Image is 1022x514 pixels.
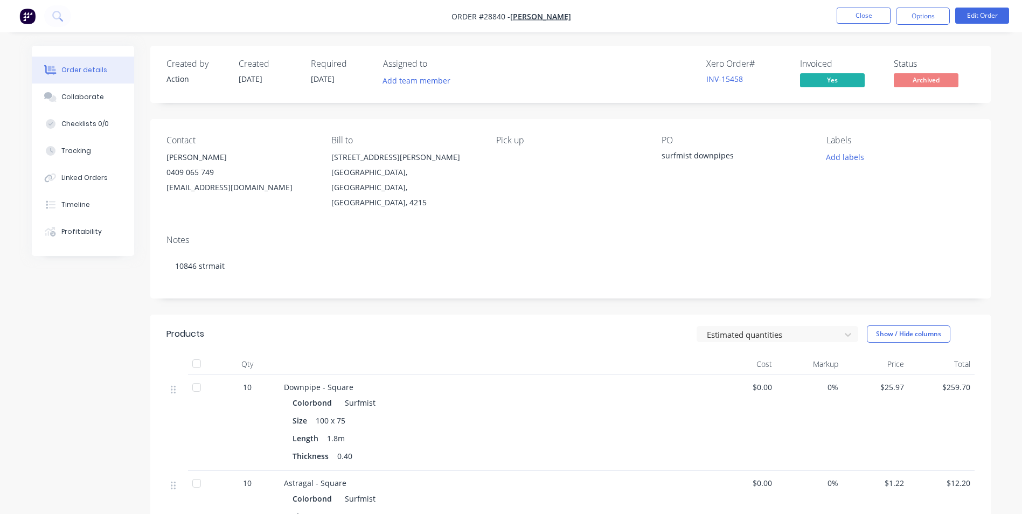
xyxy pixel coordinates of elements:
[837,8,891,24] button: Close
[496,135,644,145] div: Pick up
[715,381,773,393] span: $0.00
[821,150,870,164] button: Add labels
[867,325,950,343] button: Show / Hide columns
[61,92,104,102] div: Collaborate
[61,200,90,210] div: Timeline
[662,150,796,165] div: surfmist downpipes
[32,191,134,218] button: Timeline
[284,478,346,488] span: Astragal - Square
[333,448,357,464] div: 0.40
[847,381,905,393] span: $25.97
[896,8,950,25] button: Options
[913,381,970,393] span: $259.70
[293,413,311,428] div: Size
[166,249,975,282] div: 10846 strmait
[61,227,102,237] div: Profitability
[340,395,376,411] div: Surfmist
[843,353,909,375] div: Price
[293,395,336,411] div: Colorbond
[323,430,349,446] div: 1.8m
[166,180,314,195] div: [EMAIL_ADDRESS][DOMAIN_NAME]
[706,59,787,69] div: Xero Order #
[800,73,865,87] span: Yes
[61,146,91,156] div: Tracking
[166,59,226,69] div: Created by
[340,491,376,506] div: Surfmist
[800,59,881,69] div: Invoiced
[377,73,456,88] button: Add team member
[215,353,280,375] div: Qty
[293,448,333,464] div: Thickness
[908,353,975,375] div: Total
[331,165,479,210] div: [GEOGRAPHIC_DATA], [GEOGRAPHIC_DATA], [GEOGRAPHIC_DATA], 4215
[311,413,350,428] div: 100 x 75
[331,135,479,145] div: Bill to
[243,477,252,489] span: 10
[166,135,314,145] div: Contact
[311,74,335,84] span: [DATE]
[781,477,838,489] span: 0%
[383,59,491,69] div: Assigned to
[239,59,298,69] div: Created
[894,59,975,69] div: Status
[166,165,314,180] div: 0409 065 749
[61,65,107,75] div: Order details
[32,110,134,137] button: Checklists 0/0
[61,173,108,183] div: Linked Orders
[243,381,252,393] span: 10
[331,150,479,165] div: [STREET_ADDRESS][PERSON_NAME]
[166,328,204,341] div: Products
[955,8,1009,24] button: Edit Order
[847,477,905,489] span: $1.22
[776,353,843,375] div: Markup
[383,73,456,88] button: Add team member
[293,491,336,506] div: Colorbond
[826,135,974,145] div: Labels
[510,11,571,22] a: [PERSON_NAME]
[166,73,226,85] div: Action
[166,235,975,245] div: Notes
[451,11,510,22] span: Order #28840 -
[706,74,743,84] a: INV-15458
[715,477,773,489] span: $0.00
[32,84,134,110] button: Collaborate
[662,135,809,145] div: PO
[239,74,262,84] span: [DATE]
[293,430,323,446] div: Length
[32,137,134,164] button: Tracking
[166,150,314,195] div: [PERSON_NAME]0409 065 749[EMAIL_ADDRESS][DOMAIN_NAME]
[32,218,134,245] button: Profitability
[711,353,777,375] div: Cost
[311,59,370,69] div: Required
[166,150,314,165] div: [PERSON_NAME]
[19,8,36,24] img: Factory
[781,381,838,393] span: 0%
[913,477,970,489] span: $12.20
[61,119,109,129] div: Checklists 0/0
[32,164,134,191] button: Linked Orders
[331,150,479,210] div: [STREET_ADDRESS][PERSON_NAME][GEOGRAPHIC_DATA], [GEOGRAPHIC_DATA], [GEOGRAPHIC_DATA], 4215
[284,382,353,392] span: Downpipe - Square
[894,73,958,87] span: Archived
[32,57,134,84] button: Order details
